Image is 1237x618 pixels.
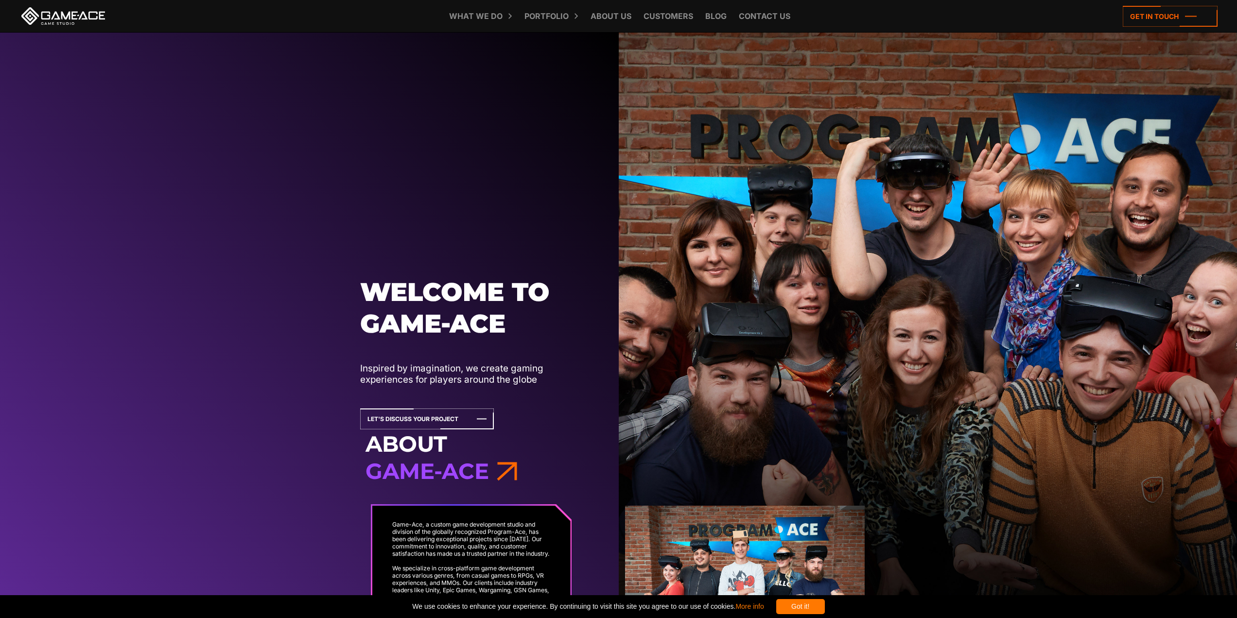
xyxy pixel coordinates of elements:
[360,408,494,429] a: Let's Discuss Your Project
[776,599,825,614] div: Got it!
[366,458,489,484] span: Game-Ace
[735,602,764,610] a: More info
[366,430,872,485] h3: About
[392,565,551,616] p: We specialize in cross-platform game development across various genres, from casual games to RPGs...
[412,599,764,614] span: We use cookies to enhance your experience. By continuing to visit this site you agree to our use ...
[392,521,551,557] p: Game-Ace, a custom game development studio and division of the globally recognized Program-Ace, h...
[360,276,590,340] h1: Welcome to Game-ace
[1123,6,1218,27] a: Get in touch
[360,363,590,386] p: Inspired by imagination, we create gaming experiences for players around the globe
